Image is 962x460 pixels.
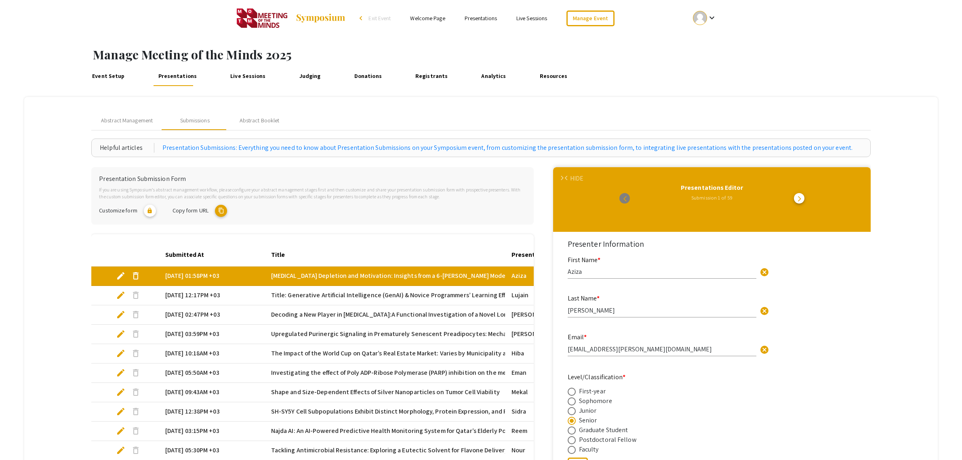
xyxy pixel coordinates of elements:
div: Senior [579,416,597,425]
span: delete [131,387,141,397]
input: Type Here [568,345,756,353]
span: delete [131,426,141,436]
div: Submitted At [165,250,204,260]
button: Clear [756,341,773,357]
h1: Manage Meeting of the Minds 2025 [93,47,962,62]
button: Clear [756,264,773,280]
mat-cell: Mekal [505,383,611,402]
mat-cell: Sidra [505,402,611,422]
input: Type Here [568,267,756,276]
iframe: Chat [6,424,34,454]
mat-icon: copy URL [215,205,227,217]
span: delete [131,310,141,319]
div: First-year [579,386,606,396]
mat-cell: [DATE] 03:59PM +03 [159,325,265,344]
span: edit [116,368,126,378]
span: Decoding a New Player in [MEDICAL_DATA]:A Functional Investigation of a Novel Long Non-Coding RNA [271,310,559,319]
mat-cell: [PERSON_NAME] [505,305,611,325]
mat-cell: [DATE] 09:43AM +03 [159,383,265,402]
span: delete [131,290,141,300]
span: Exit Event [368,15,391,22]
span: arrow_back_ios [623,195,630,202]
a: Event Setup [90,67,127,86]
div: arrow_back_ios [360,16,364,21]
span: delete [131,271,141,281]
mat-cell: [DATE] 03:15PM +03 [159,422,265,441]
mat-cell: [DATE] 12:17PM +03 [159,286,265,305]
div: Junior [579,406,597,416]
span: arrow_forward_ios [796,195,803,202]
span: cancel [760,306,769,316]
span: arrow_back_ios [565,176,570,181]
mat-cell: Aziza [505,267,611,286]
span: The Impact of the World Cup on Qatar’s Real Estate Market: Varies by Municipality and Property Type [271,349,556,358]
span: cancel [760,267,769,277]
div: Presenter 1 First Name [512,250,580,260]
span: arrow_forward_ios [560,176,565,181]
span: Shape and Size-Dependent Effects of Silver Nanoparticles on Tumor Cell Viability [271,387,500,397]
span: edit [116,271,126,281]
span: edit [116,445,126,455]
mat-label: Last Name [568,294,600,302]
mat-label: Level/Classification [568,373,625,381]
img: Symposium by ForagerOne [295,13,346,23]
mat-cell: [DATE] 10:18AM +03 [159,344,265,363]
a: Manage Event [566,11,614,26]
a: Welcome Page [410,15,445,22]
div: Submissions [180,116,210,125]
span: Submission 1 of 59 [691,194,733,201]
div: Abstract Booklet [240,116,280,125]
a: Live Sessions [516,15,547,22]
span: SH-SY5Y Cell Subpopulations Exhibit Distinct Morphology, Protein Expression, and Proliferation, I... [271,407,690,416]
img: Meeting of the Minds 2025 [237,8,287,28]
span: Customize form [99,206,137,214]
span: edit [116,310,126,319]
a: Presentations [465,15,497,22]
div: Postdoctoral Fellow [579,435,636,445]
span: Upregulated Purinergic Signaling in Prematurely Senescent Preadipocytes: Mechanisms of Inflammati... [271,329,738,339]
button: go to next presentation [794,193,804,204]
span: Abstract Management [101,116,153,125]
span: edit [116,349,126,358]
mat-label: Email [568,333,587,341]
span: edit [116,426,126,436]
a: Donations [352,67,384,86]
span: Presentations Editor [681,183,743,192]
mat-cell: Lujain [505,286,611,305]
span: delete [131,349,141,358]
div: Title [271,250,285,260]
span: [MEDICAL_DATA] Depletion and Motivation: Insights from a 6-[PERSON_NAME] Model [271,271,507,281]
span: Copy form URL [173,206,208,214]
span: edit [116,407,126,416]
span: Najda AI: An AI-Powered Predictive Health Monitoring System for Qatar’s Elderly Population [271,426,530,436]
div: Presenter Information [568,238,856,250]
input: Type Here [568,306,756,315]
a: Presentation Submissions: Everything you need to know about Presentation Submissions on your Symp... [162,143,853,153]
a: Resources [537,67,570,86]
div: Presenter 1 First Name [512,250,587,260]
span: Investigating the effect of Poly ADP-Ribose Polymerase (PARP) inhibition on the metabolic plastic... [271,368,655,378]
mat-cell: Eman [505,363,611,383]
mat-icon: lock [144,205,156,217]
span: delete [131,329,141,339]
button: Clear [756,302,773,319]
div: Title [271,250,292,260]
mat-cell: Hiba [505,344,611,363]
span: cancel [760,345,769,355]
a: Presentations [156,67,199,86]
mat-cell: Reem [505,422,611,441]
a: Judging [297,67,323,86]
span: edit [116,387,126,397]
span: delete [131,445,141,455]
a: Live Sessions [228,67,268,86]
span: edit [116,329,126,339]
mat-icon: Expand account dropdown [707,13,717,23]
a: Meeting of the Minds 2025 [237,8,346,28]
button: Expand account dropdown [684,9,725,27]
h6: Presentation Submission Form [99,175,526,183]
span: Tackling Antimicrobial Resistance: Exploring a Eutectic Solvent for Flavone Delivery [271,445,508,455]
mat-cell: [DATE] 01:58PM +03 [159,267,265,286]
button: go to previous presentation [619,193,630,204]
div: Sophomore [579,396,612,406]
a: Registrants [413,67,450,86]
